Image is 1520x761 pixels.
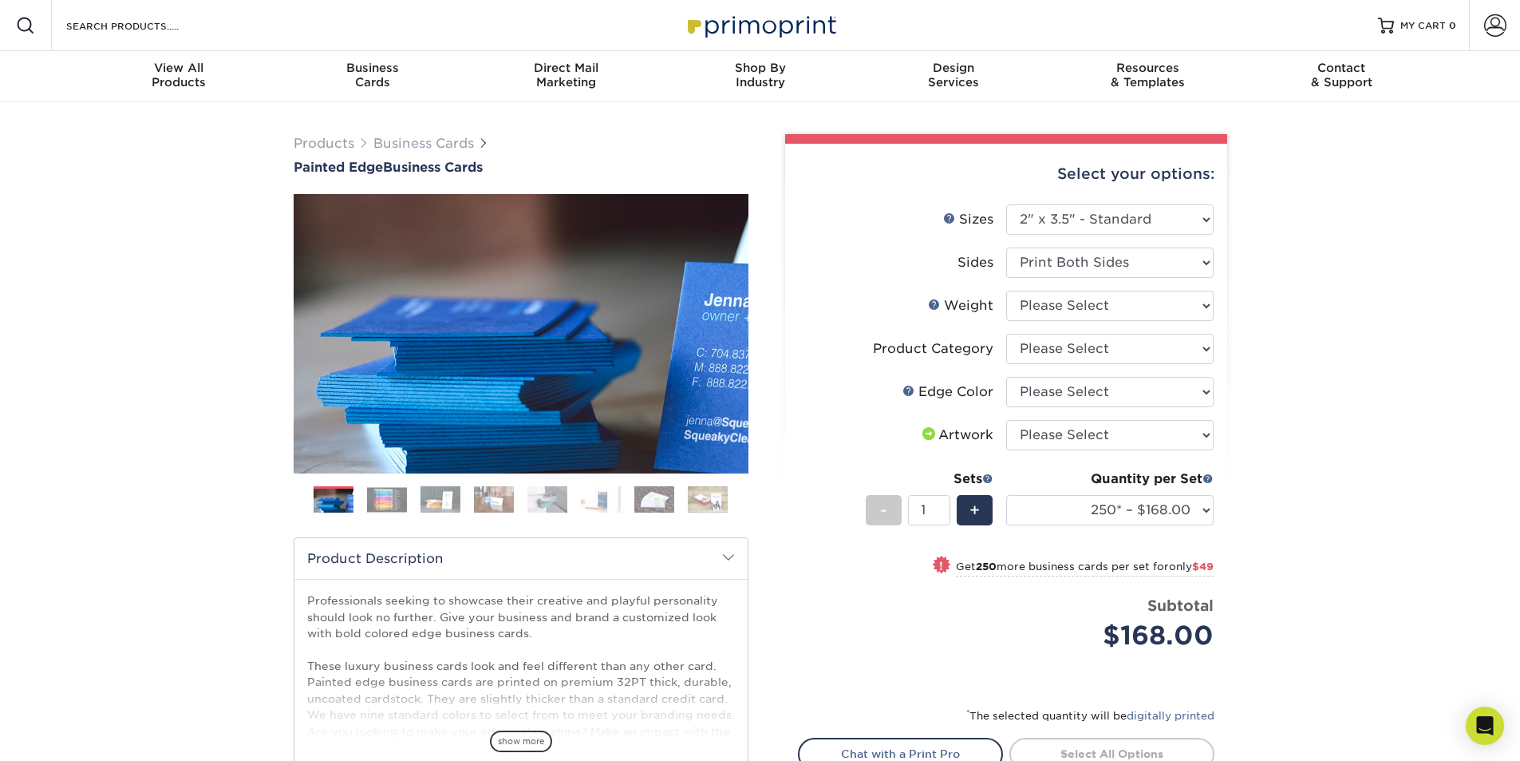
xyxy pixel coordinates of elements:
[1245,61,1439,89] div: & Support
[420,486,460,513] img: Business Cards 03
[969,498,980,522] span: +
[275,61,469,89] div: Cards
[798,144,1214,204] div: Select your options:
[294,160,383,175] span: Painted Edge
[294,136,354,151] a: Products
[919,426,993,445] div: Artwork
[1051,61,1245,89] div: & Templates
[469,51,663,102] a: Direct MailMarketing
[663,51,857,102] a: Shop ByIndustry
[275,61,469,75] span: Business
[857,61,1051,75] span: Design
[1006,470,1214,489] div: Quantity per Set
[581,486,621,513] img: Business Cards 06
[939,557,943,574] span: !
[1192,561,1214,573] span: $49
[956,561,1214,577] small: Get more business cards per set for
[663,61,857,89] div: Industry
[966,710,1214,722] small: The selected quantity will be
[976,561,997,573] strong: 250
[1051,51,1245,102] a: Resources& Templates
[65,16,220,35] input: SEARCH PRODUCTS.....
[957,253,993,272] div: Sides
[663,61,857,75] span: Shop By
[1245,51,1439,102] a: Contact& Support
[294,160,748,175] a: Painted EdgeBusiness Cards
[1245,61,1439,75] span: Contact
[1169,561,1214,573] span: only
[902,382,993,402] div: Edge Color
[688,486,728,513] img: Business Cards 08
[275,51,469,102] a: BusinessCards
[873,339,993,359] div: Product Category
[373,136,474,151] a: Business Cards
[928,296,993,315] div: Weight
[294,160,748,175] h1: Business Cards
[294,538,748,579] h2: Product Description
[681,8,840,42] img: Primoprint
[1400,19,1446,33] span: MY CART
[857,61,1051,89] div: Services
[1051,61,1245,75] span: Resources
[527,486,567,513] img: Business Cards 05
[1018,616,1214,655] div: $168.00
[1127,710,1214,722] a: digitally printed
[474,486,514,513] img: Business Cards 04
[857,51,1051,102] a: DesignServices
[469,61,663,75] span: Direct Mail
[1449,20,1456,31] span: 0
[314,481,353,521] img: Business Cards 01
[866,470,993,489] div: Sets
[82,61,276,75] span: View All
[469,61,663,89] div: Marketing
[1147,597,1214,614] strong: Subtotal
[294,106,748,561] img: Painted Edge 01
[367,487,407,512] img: Business Cards 02
[634,486,674,513] img: Business Cards 07
[880,498,887,522] span: -
[82,61,276,89] div: Products
[1466,707,1504,745] div: Open Intercom Messenger
[82,51,276,102] a: View AllProducts
[943,210,993,229] div: Sizes
[490,731,552,752] span: show more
